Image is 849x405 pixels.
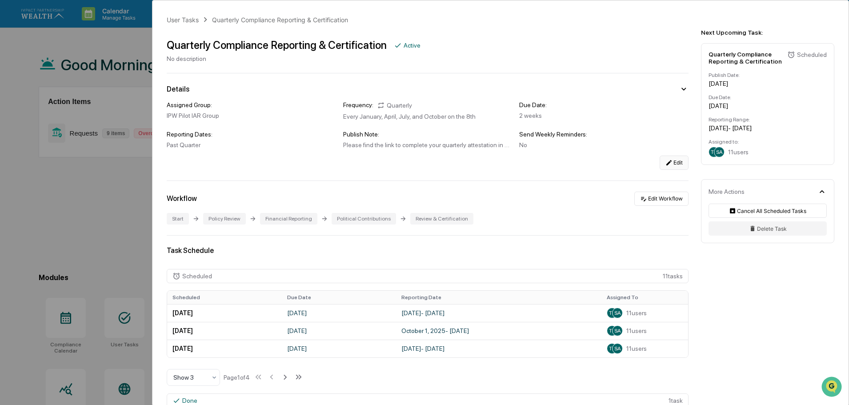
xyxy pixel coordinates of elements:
[377,101,412,109] div: Quarterly
[73,112,110,121] span: Attestations
[709,188,745,195] div: More Actions
[609,310,615,316] span: TS
[282,322,396,340] td: [DATE]
[716,149,723,155] span: SA
[88,151,108,157] span: Pylon
[709,124,827,132] div: [DATE] - [DATE]
[9,130,16,137] div: 🔎
[167,101,336,108] div: Assigned Group:
[9,68,25,84] img: 1746055101610-c473b297-6a78-478c-a979-82029cc54cd1
[9,19,162,33] p: How can we help?
[797,51,827,58] div: Scheduled
[709,221,827,236] button: Delete Task
[167,340,282,357] td: [DATE]
[332,213,396,225] div: Political Contributions
[626,327,647,334] span: 11 users
[410,213,473,225] div: Review & Certification
[728,148,749,156] span: 11 users
[212,16,348,24] div: Quarterly Compliance Reporting & Certification
[167,194,197,203] div: Workflow
[282,291,396,304] th: Due Date
[404,42,420,49] div: Active
[396,322,601,340] td: October 1, 2025 - [DATE]
[519,131,689,138] div: Send Weekly Reminders:
[61,108,114,124] a: 🗄️Attestations
[614,345,621,352] span: SA
[709,116,827,123] div: Reporting Range:
[167,213,189,225] div: Start
[167,246,689,255] div: Task Schedule
[601,291,688,304] th: Assigned To
[167,39,387,52] div: Quarterly Compliance Reporting & Certification
[396,340,601,357] td: [DATE] - [DATE]
[396,304,601,322] td: [DATE] - [DATE]
[167,85,189,93] div: Details
[282,304,396,322] td: [DATE]
[167,269,689,283] div: 11 task s
[711,149,717,155] span: TS
[30,68,146,77] div: Start new chat
[614,328,621,334] span: SA
[396,291,601,304] th: Reporting Date
[821,376,845,400] iframe: Open customer support
[343,101,373,109] div: Frequency:
[182,273,212,280] div: Scheduled
[709,80,827,87] div: [DATE]
[167,291,282,304] th: Scheduled
[709,94,827,100] div: Due Date:
[167,112,336,119] div: IPW Pilot IAR Group
[609,328,615,334] span: TS
[519,112,689,119] div: 2 weeks
[167,141,336,148] div: Past Quarter
[18,112,57,121] span: Preclearance
[282,340,396,357] td: [DATE]
[709,102,827,109] div: [DATE]
[343,131,513,138] div: Publish Note:
[167,322,282,340] td: [DATE]
[167,16,199,24] div: User Tasks
[203,213,246,225] div: Policy Review
[519,101,689,108] div: Due Date:
[64,113,72,120] div: 🗄️
[519,141,689,148] div: No
[224,374,250,381] div: Page 1 of 4
[182,397,197,404] div: Done
[626,345,647,352] span: 11 users
[709,139,827,145] div: Assigned to:
[709,72,827,78] div: Publish Date:
[5,108,61,124] a: 🖐️Preclearance
[167,131,336,138] div: Reporting Dates:
[614,310,621,316] span: SA
[343,113,513,120] div: Every January, April, July, and October on the 8th
[167,304,282,322] td: [DATE]
[709,51,784,65] div: Quarterly Compliance Reporting & Certification
[18,129,56,138] span: Data Lookup
[709,204,827,218] button: Cancel All Scheduled Tasks
[343,141,513,148] div: Please find the link to complete your quarterly attestation in Greenboard here. If you have any p...
[260,213,317,225] div: Financial Reporting
[660,156,689,170] button: Edit
[9,113,16,120] div: 🖐️
[151,71,162,81] button: Start new chat
[167,55,420,62] div: No description
[609,345,615,352] span: TS
[626,309,647,317] span: 11 users
[63,150,108,157] a: Powered byPylon
[30,77,112,84] div: We're available if you need us!
[701,29,834,36] div: Next Upcoming Task:
[634,192,689,206] button: Edit Workflow
[5,125,60,141] a: 🔎Data Lookup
